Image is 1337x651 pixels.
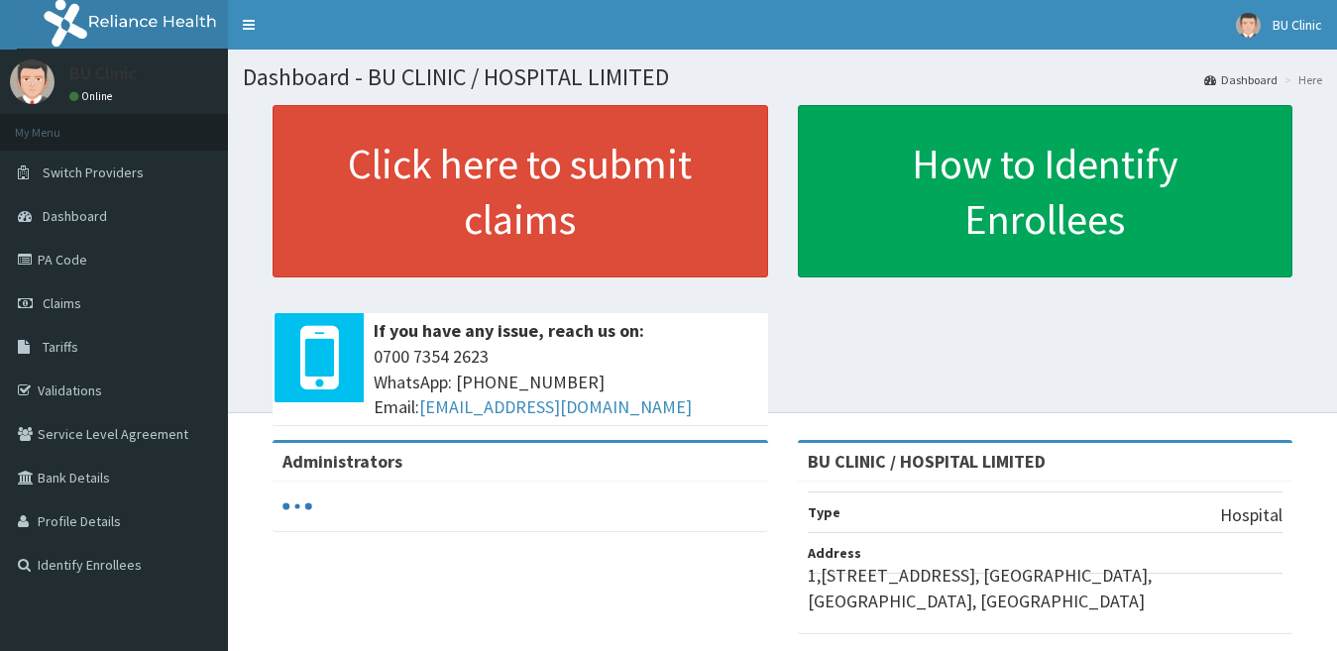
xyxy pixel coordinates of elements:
[43,163,144,181] span: Switch Providers
[1280,71,1322,88] li: Here
[374,319,644,342] b: If you have any issue, reach us on:
[282,450,402,473] b: Administrators
[273,105,768,277] a: Click here to submit claims
[798,105,1293,277] a: How to Identify Enrollees
[419,395,692,418] a: [EMAIL_ADDRESS][DOMAIN_NAME]
[808,450,1046,473] strong: BU CLINIC / HOSPITAL LIMITED
[1204,71,1278,88] a: Dashboard
[374,344,758,420] span: 0700 7354 2623 WhatsApp: [PHONE_NUMBER] Email:
[43,294,81,312] span: Claims
[1236,13,1261,38] img: User Image
[243,64,1322,90] h1: Dashboard - BU CLINIC / HOSPITAL LIMITED
[808,503,840,521] b: Type
[43,338,78,356] span: Tariffs
[69,64,137,82] p: BU Clinic
[1273,16,1322,34] span: BU Clinic
[1220,502,1282,528] p: Hospital
[808,563,1283,613] p: 1,[STREET_ADDRESS], [GEOGRAPHIC_DATA], [GEOGRAPHIC_DATA], [GEOGRAPHIC_DATA]
[43,207,107,225] span: Dashboard
[69,89,117,103] a: Online
[10,59,55,104] img: User Image
[282,491,312,521] svg: audio-loading
[808,544,861,562] b: Address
